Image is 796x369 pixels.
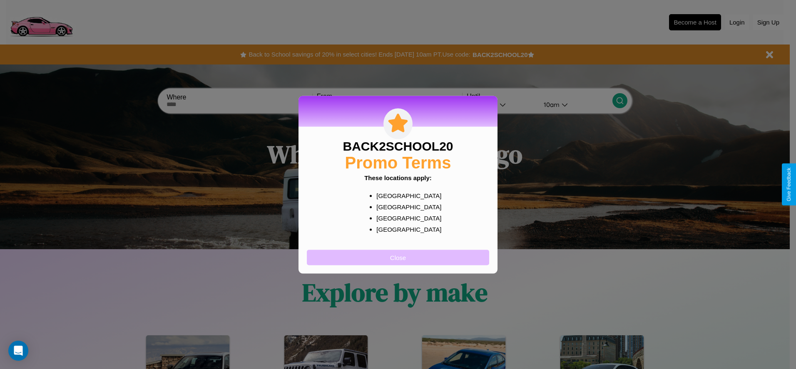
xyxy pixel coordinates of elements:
div: Give Feedback [786,168,792,201]
div: Open Intercom Messenger [8,341,28,361]
h3: BACK2SCHOOL20 [343,139,453,153]
h2: Promo Terms [345,153,451,172]
p: [GEOGRAPHIC_DATA] [376,212,436,223]
p: [GEOGRAPHIC_DATA] [376,190,436,201]
p: [GEOGRAPHIC_DATA] [376,201,436,212]
b: These locations apply: [364,174,432,181]
button: Close [307,250,489,265]
p: [GEOGRAPHIC_DATA] [376,223,436,235]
